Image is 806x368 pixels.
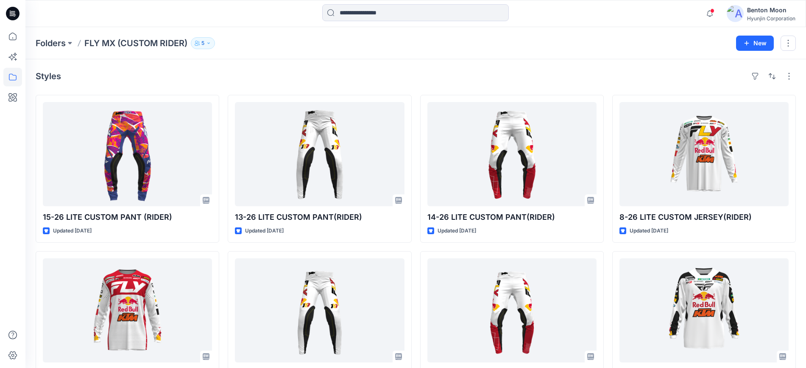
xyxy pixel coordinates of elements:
[36,37,66,49] a: Folders
[53,227,92,235] p: Updated [DATE]
[36,71,61,81] h4: Styles
[43,102,212,206] a: 15-26 LITE CUSTOM PANT (RIDER)
[235,102,404,206] a: 13-26 LITE CUSTOM PANT(RIDER)
[619,102,789,206] a: 8-26 LITE CUSTOM JERSEY(RIDER)
[427,102,597,206] a: 14-26 LITE CUSTOM PANT(RIDER)
[235,258,404,362] a: 1-26 LITE MESH CUSTOM PANT(RIDER)
[84,37,187,49] p: FLY MX (CUSTOM RIDER)
[235,211,404,223] p: 13-26 LITE CUSTOM PANT(RIDER)
[427,211,597,223] p: 14-26 LITE CUSTOM PANT(RIDER)
[43,258,212,362] a: 9-26 LITE CUSTOM JERSEY(RIDER)
[201,39,204,48] p: 5
[736,36,774,51] button: New
[43,211,212,223] p: 15-26 LITE CUSTOM PANT (RIDER)
[438,227,476,235] p: Updated [DATE]
[619,258,789,362] a: 1-26.5 KINETIC MESH CUSTOM JERSEY (RIDER)
[747,5,795,15] div: Benton Moon
[727,5,744,22] img: avatar
[191,37,215,49] button: 5
[245,227,284,235] p: Updated [DATE]
[747,15,795,22] div: Hyunjin Corporation
[630,227,668,235] p: Updated [DATE]
[619,211,789,223] p: 8-26 LITE CUSTOM JERSEY(RIDER)
[427,258,597,362] a: 2-26 LITE MESH CUSTOM PANT(RIDER)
